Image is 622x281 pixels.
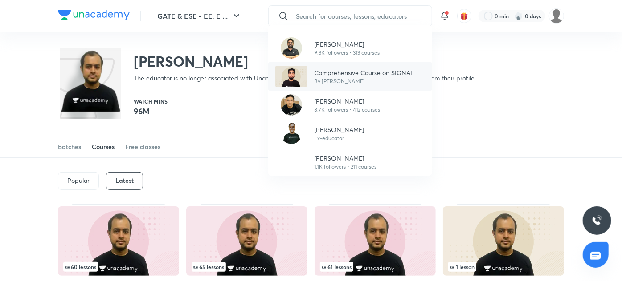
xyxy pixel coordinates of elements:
a: Avatar[PERSON_NAME]9.3K followers • 313 courses [268,34,432,62]
img: Avatar [281,94,302,116]
a: Avatar[PERSON_NAME]Ex-educator [268,119,432,148]
img: Avatar [281,37,302,59]
img: Avatar [275,66,307,87]
p: 1.1K followers • 211 courses [315,163,377,171]
img: Avatar [281,151,302,173]
p: Comprehensive Course on SIGNAL SYSTEM ECE/EE/IN [315,68,425,77]
img: Avatar [281,123,302,144]
img: ttu [592,215,602,226]
p: [PERSON_NAME] [315,96,381,106]
p: 8.7K followers • 412 courses [315,106,381,114]
p: [PERSON_NAME] [315,40,380,49]
p: [PERSON_NAME] [315,153,377,163]
p: Ex-educator [315,134,364,142]
p: 9.3K followers • 313 courses [315,49,380,57]
p: By [PERSON_NAME] [315,77,425,85]
a: Avatar[PERSON_NAME]8.7K followers • 412 courses [268,91,432,119]
a: Avatar[PERSON_NAME]1.1K followers • 211 courses [268,148,432,176]
a: AvatarComprehensive Course on SIGNAL SYSTEM ECE/EE/INBy [PERSON_NAME] [268,62,432,91]
p: [PERSON_NAME] [315,125,364,134]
